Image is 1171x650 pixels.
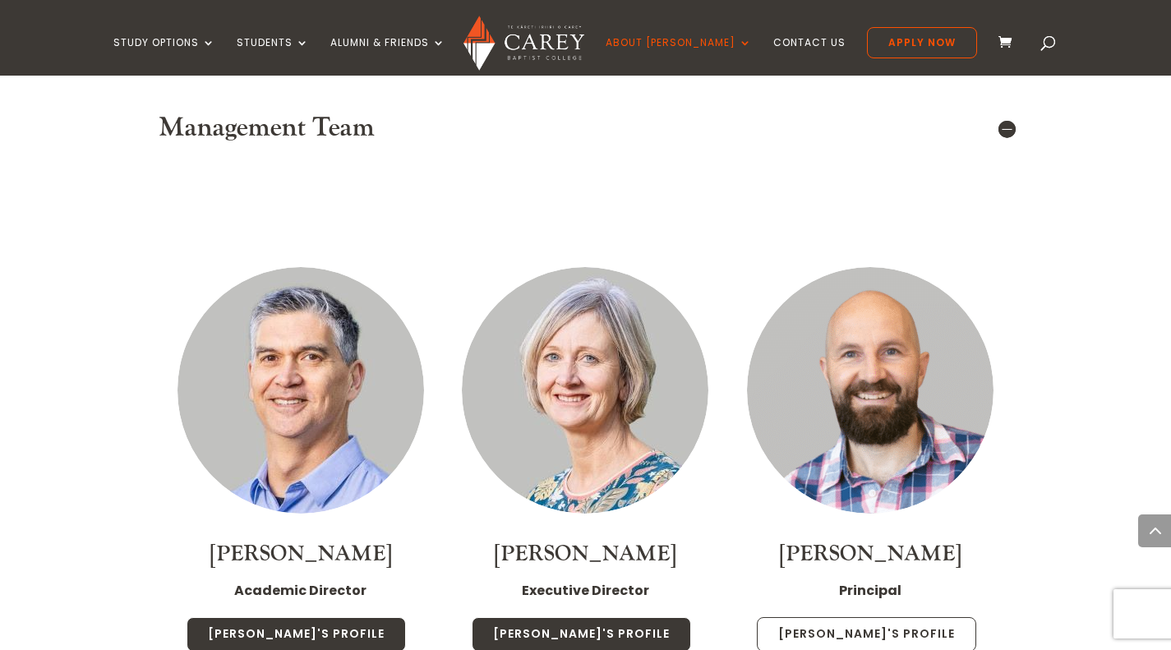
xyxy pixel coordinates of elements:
[867,27,977,58] a: Apply Now
[159,113,1013,144] h5: Management Team
[462,267,708,514] img: Staff Thumbnail - Chris Berry
[330,37,445,76] a: Alumni & Friends
[747,267,994,514] img: Paul Jones (300 x 300px)
[779,540,961,568] a: [PERSON_NAME]
[839,581,901,600] strong: Principal
[773,37,846,76] a: Contact Us
[210,540,392,568] a: [PERSON_NAME]
[237,37,309,76] a: Students
[113,37,215,76] a: Study Options
[606,37,752,76] a: About [PERSON_NAME]
[177,267,424,514] img: Rob Ayres_300x300
[522,581,649,600] strong: Executive Director
[234,581,367,600] strong: Academic Director
[494,540,676,568] a: [PERSON_NAME]
[463,16,584,71] img: Carey Baptist College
